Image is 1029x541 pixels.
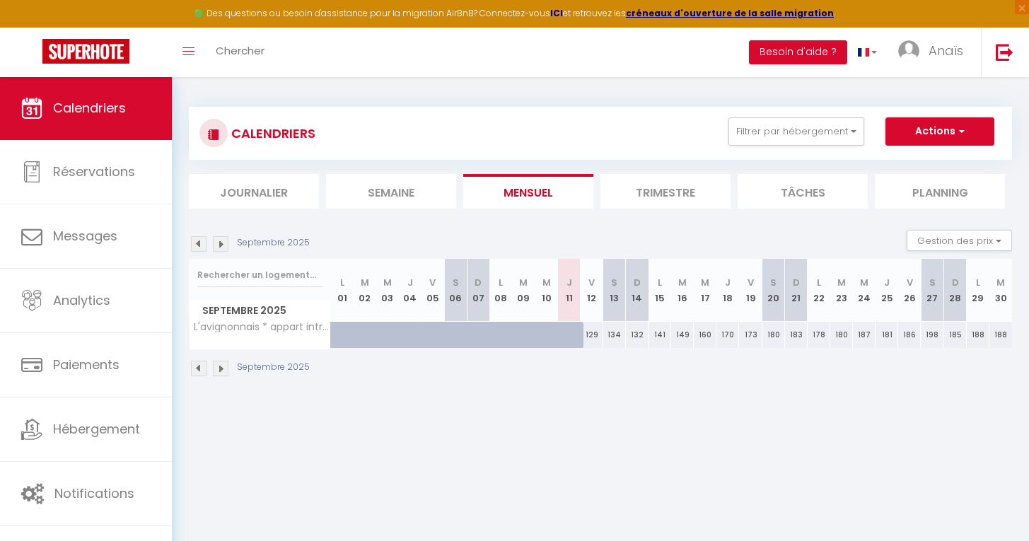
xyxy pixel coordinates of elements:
[694,259,716,322] th: 17
[876,322,898,348] div: 181
[671,322,694,348] div: 149
[853,322,876,348] div: 187
[53,99,126,117] span: Calendriers
[519,276,528,289] abbr: M
[748,276,754,289] abbr: V
[793,276,800,289] abbr: D
[626,259,649,322] th: 14
[701,276,709,289] abbr: M
[626,7,834,19] a: créneaux d'ouverture de la salle migration
[853,259,876,322] th: 24
[649,259,671,322] th: 15
[830,259,853,322] th: 23
[830,322,853,348] div: 180
[921,259,943,322] th: 27
[728,117,864,146] button: Filtrer par hébergement
[875,174,1005,209] li: Planning
[785,259,808,322] th: 21
[189,174,319,209] li: Journalier
[53,356,120,373] span: Paiements
[190,301,330,321] span: Septembre 2025
[499,276,503,289] abbr: L
[399,259,422,322] th: 04
[192,322,333,332] span: L'avignonnais * appart intramuros-clim-wifi-calme
[716,322,739,348] div: 170
[581,322,603,348] div: 129
[876,259,898,322] th: 25
[205,28,275,77] a: Chercher
[453,276,459,289] abbr: S
[634,276,641,289] abbr: D
[566,276,572,289] abbr: J
[216,43,264,58] span: Chercher
[331,259,354,322] th: 01
[989,322,1012,348] div: 188
[694,322,716,348] div: 160
[53,291,110,309] span: Analytics
[929,276,936,289] abbr: S
[716,259,739,322] th: 18
[762,259,785,322] th: 20
[943,322,966,348] div: 185
[467,259,489,322] th: 07
[967,322,989,348] div: 188
[611,276,617,289] abbr: S
[354,259,376,322] th: 02
[42,39,129,64] img: Super Booking
[976,276,980,289] abbr: L
[921,322,943,348] div: 198
[512,259,535,322] th: 09
[996,276,1005,289] abbr: M
[600,174,731,209] li: Trimestre
[967,259,989,322] th: 29
[626,322,649,348] div: 132
[444,259,467,322] th: 06
[489,259,512,322] th: 08
[808,322,830,348] div: 178
[407,276,413,289] abbr: J
[550,7,563,19] a: ICI
[603,322,626,348] div: 134
[197,262,322,288] input: Rechercher un logement...
[837,276,846,289] abbr: M
[898,259,921,322] th: 26
[237,361,310,374] p: Septembre 2025
[53,227,117,245] span: Messages
[860,276,868,289] abbr: M
[898,322,921,348] div: 186
[228,117,315,149] h3: CALENDRIERS
[54,484,134,502] span: Notifications
[581,259,603,322] th: 12
[53,163,135,180] span: Réservations
[888,28,981,77] a: ... Anaïs
[658,276,662,289] abbr: L
[422,259,444,322] th: 05
[808,259,830,322] th: 22
[588,276,595,289] abbr: V
[53,420,140,438] span: Hébergement
[885,117,994,146] button: Actions
[678,276,687,289] abbr: M
[376,259,399,322] th: 03
[996,43,1013,61] img: logout
[770,276,777,289] abbr: S
[907,276,913,289] abbr: V
[542,276,551,289] abbr: M
[475,276,482,289] abbr: D
[725,276,731,289] abbr: J
[340,276,344,289] abbr: L
[952,276,959,289] abbr: D
[463,174,593,209] li: Mensuel
[739,259,762,322] th: 19
[817,276,821,289] abbr: L
[558,259,581,322] th: 11
[898,40,919,62] img: ...
[762,322,785,348] div: 180
[929,42,963,59] span: Anaïs
[907,230,1012,251] button: Gestion des prix
[749,40,847,64] button: Besoin d'aide ?
[326,174,456,209] li: Semaine
[383,276,392,289] abbr: M
[11,6,54,48] button: Ouvrir le widget de chat LiveChat
[649,322,671,348] div: 141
